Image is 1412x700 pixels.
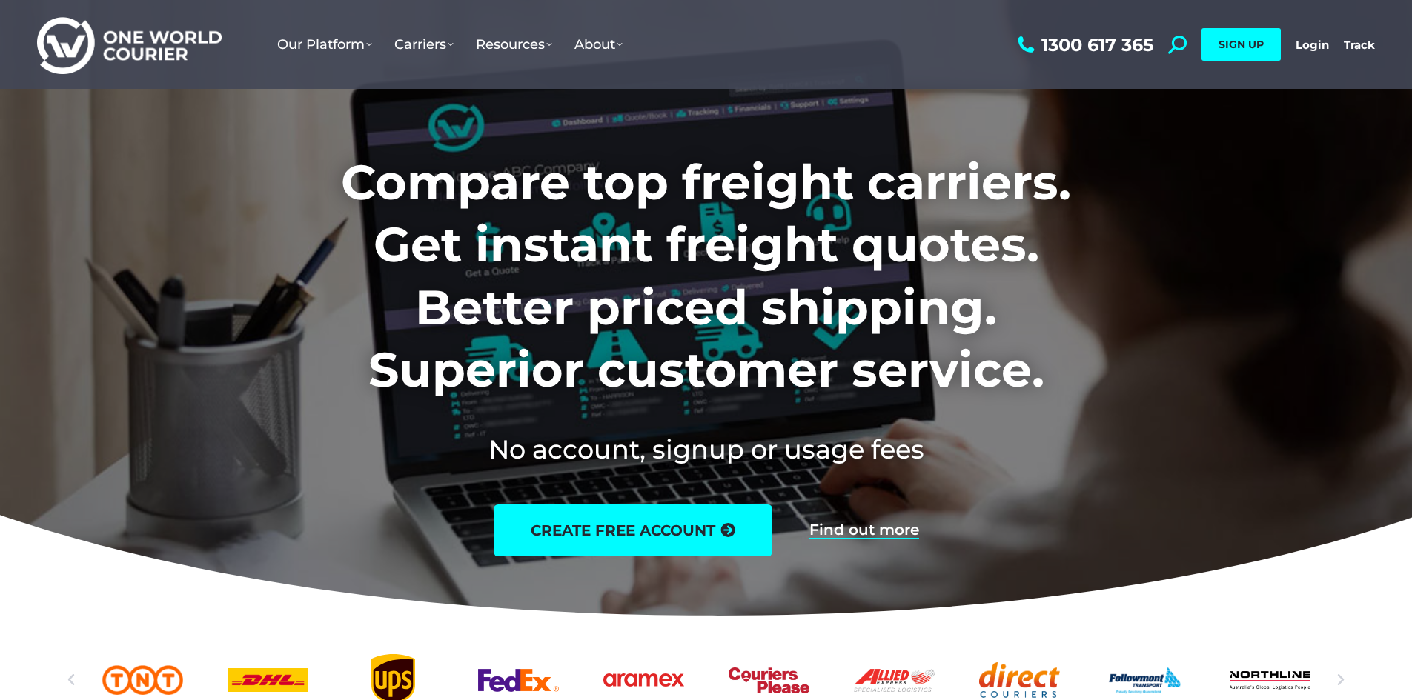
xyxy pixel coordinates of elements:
img: One World Courier [37,15,222,75]
span: Our Platform [277,36,372,53]
a: Carriers [383,21,465,67]
span: SIGN UP [1219,38,1264,51]
h2: No account, signup or usage fees [243,431,1169,467]
a: Login [1296,38,1329,52]
a: SIGN UP [1201,28,1281,61]
a: About [563,21,634,67]
a: 1300 617 365 [1014,36,1153,54]
a: Find out more [809,522,919,539]
h1: Compare top freight carriers. Get instant freight quotes. Better priced shipping. Superior custom... [243,151,1169,401]
a: create free account [494,504,772,556]
span: About [574,36,623,53]
span: Carriers [394,36,454,53]
a: Track [1344,38,1375,52]
span: Resources [476,36,552,53]
a: Resources [465,21,563,67]
a: Our Platform [266,21,383,67]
